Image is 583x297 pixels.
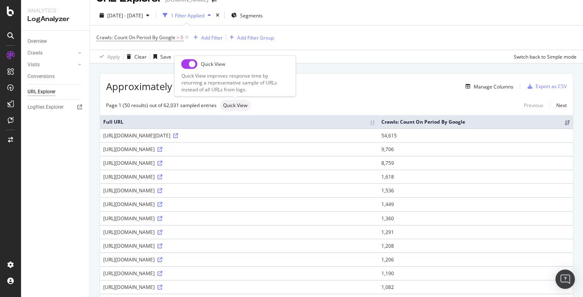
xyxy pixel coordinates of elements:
div: [URL][DOMAIN_NAME] [103,215,375,222]
button: Switch back to Simple mode [511,50,577,63]
div: Analytics [28,6,83,15]
div: Save [160,53,171,60]
div: [URL][DOMAIN_NAME] [103,256,375,263]
a: Logfiles Explorer [28,103,84,112]
td: 1,536 [378,183,573,197]
button: Save [150,50,171,63]
span: Quick View [223,103,247,108]
button: Apply [96,50,120,63]
div: Open Intercom Messenger [555,270,575,289]
span: > [177,34,179,41]
div: Add Filter [201,34,223,41]
button: Export as CSV [524,80,567,93]
div: Manage Columns [474,83,513,90]
div: Page 1 (50 results) out of 62,031 sampled entries [106,102,217,109]
td: 1,190 [378,266,573,280]
span: Segments [240,12,263,19]
div: [URL][DOMAIN_NAME] [103,201,375,208]
div: times [214,11,221,19]
div: [URL][DOMAIN_NAME] [103,187,375,194]
div: Quick View improves response time by returning a representative sample of URLs instead of all URL... [181,72,289,93]
div: Visits [28,61,40,69]
div: [URL][DOMAIN_NAME] [103,146,375,153]
a: Crawls [28,49,76,57]
div: 1 Filter Applied [171,12,204,19]
div: Export as CSV [536,83,567,90]
a: URL Explorer [28,88,84,96]
div: URL Explorer [28,88,55,96]
th: Crawls: Count On Period By Google: activate to sort column ascending [378,115,573,128]
button: Add Filter [190,33,223,42]
td: 54,615 [378,128,573,142]
span: Approximately 6.2M URLs found [106,80,252,93]
td: 8,759 [378,156,573,170]
th: Full URL: activate to sort column ascending [100,115,378,128]
td: 1,206 [378,253,573,266]
span: Crawls: Count On Period By Google [96,34,175,41]
div: Conversions [28,72,55,81]
div: Crawls [28,49,43,57]
button: Segments [228,9,266,22]
div: Add Filter Group [237,34,274,41]
div: Clear [134,53,147,60]
div: Overview [28,37,47,46]
a: Next [550,99,567,111]
td: 1,208 [378,239,573,253]
div: [URL][DOMAIN_NAME] [103,229,375,236]
div: Apply [107,53,120,60]
button: 1 Filter Applied [160,9,214,22]
td: 1,449 [378,197,573,211]
div: Switch back to Simple mode [514,53,577,60]
td: 1,360 [378,211,573,225]
div: neutral label [220,100,251,111]
button: [DATE] - [DATE] [96,9,153,22]
div: [URL][DOMAIN_NAME] [103,173,375,180]
td: 1,291 [378,225,573,239]
div: [URL][DOMAIN_NAME] [103,270,375,277]
button: Manage Columns [462,82,513,91]
span: [DATE] - [DATE] [107,12,143,19]
div: Logfiles Explorer [28,103,64,112]
a: Visits [28,61,76,69]
div: LogAnalyzer [28,15,83,24]
div: Quick View [201,61,225,67]
td: 9,706 [378,142,573,156]
div: [URL][DOMAIN_NAME][DATE] [103,132,375,139]
span: 0 [181,32,183,43]
button: Add Filter Group [226,33,274,42]
a: Overview [28,37,84,46]
div: [URL][DOMAIN_NAME] [103,242,375,249]
a: Conversions [28,72,84,81]
button: Clear [123,50,147,63]
td: 1,618 [378,170,573,183]
div: [URL][DOMAIN_NAME] [103,160,375,166]
div: [URL][DOMAIN_NAME] [103,284,375,291]
td: 1,082 [378,280,573,294]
